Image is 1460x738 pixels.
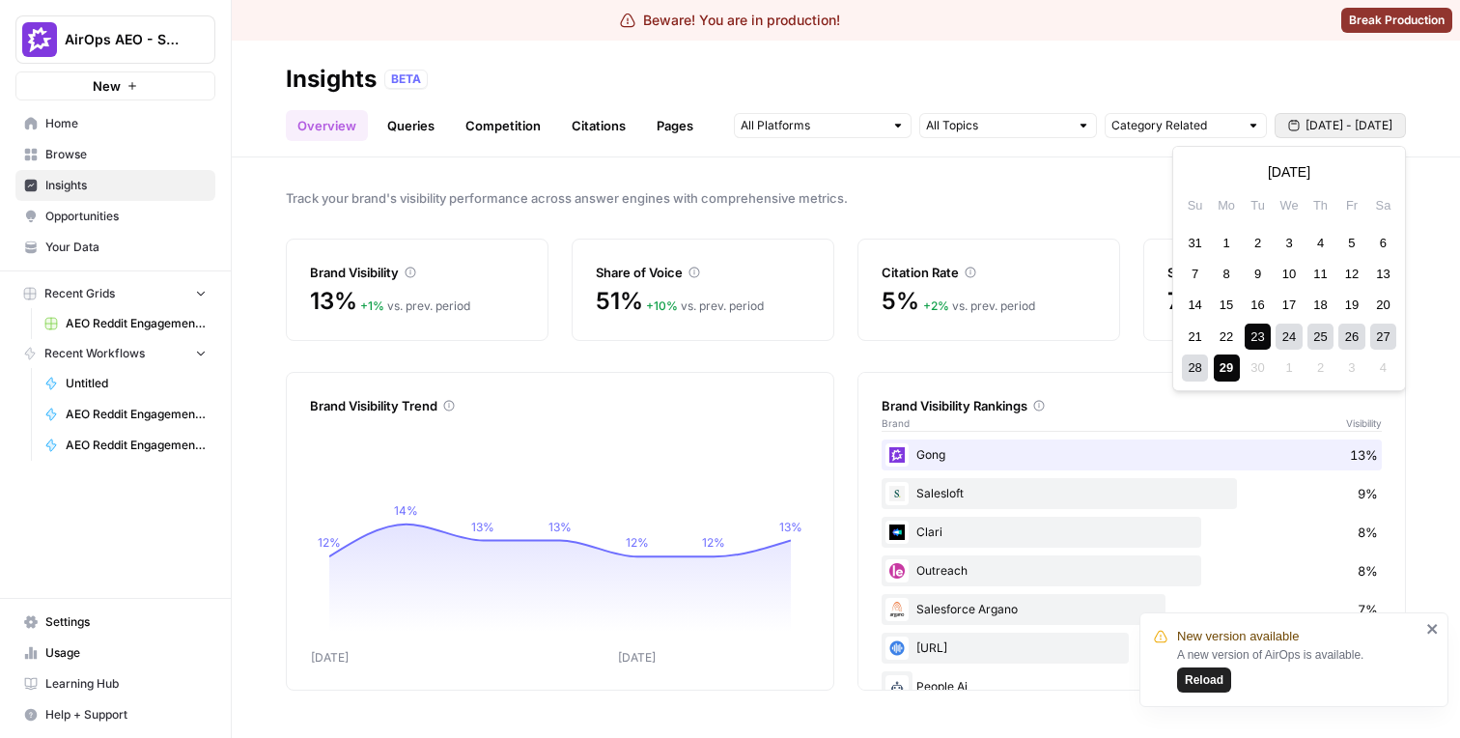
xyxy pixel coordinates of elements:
[885,443,909,467] img: w6cjb6u2gvpdnjw72qw8i2q5f3eb
[15,279,215,308] button: Recent Grids
[454,110,552,141] a: Competition
[1346,415,1382,431] span: Visibility
[45,644,207,662] span: Usage
[1370,261,1396,287] div: Choose Saturday, September 13th, 2025
[1245,230,1271,256] div: Choose Tuesday, September 2nd, 2025
[882,440,1382,470] div: Gong
[66,437,207,454] span: AEO Reddit Engagement - Fork
[45,675,207,693] span: Learning Hub
[1276,355,1302,381] div: Not available Wednesday, October 1st, 2025
[1214,292,1240,318] div: Choose Monday, September 15th, 2025
[1245,355,1271,381] div: Not available Tuesday, September 30th, 2025
[1179,227,1398,383] div: month 2025-09
[1370,292,1396,318] div: Choose Saturday, September 20th, 2025
[620,11,840,30] div: Beware! You are in production!
[1307,324,1334,350] div: Choose Thursday, September 25th, 2025
[885,675,909,698] img: m91aa644vh47mb0y152o0kapheco
[66,315,207,332] span: AEO Reddit Engagement (6)
[882,555,1382,586] div: Outreach
[286,188,1406,208] span: Track your brand's visibility performance across answer engines with comprehensive metrics.
[1307,192,1334,218] div: Th
[1349,12,1445,29] span: Break Production
[1426,621,1440,637] button: close
[882,286,919,317] span: 5%
[36,430,215,461] a: AEO Reddit Engagement - Fork
[1341,8,1452,33] button: Break Production
[471,520,494,534] tspan: 13%
[926,116,1069,135] input: All Topics
[1370,355,1396,381] div: Not available Saturday, October 4th, 2025
[618,650,656,665] tspan: [DATE]
[645,110,705,141] a: Pages
[1338,230,1364,256] div: Choose Friday, September 5th, 2025
[1370,192,1396,218] div: Sa
[1306,117,1392,134] span: [DATE] - [DATE]
[882,396,1382,415] div: Brand Visibility Rankings
[15,232,215,263] a: Your Data
[1358,484,1378,503] span: 9%
[885,482,909,505] img: vpq3xj2nnch2e2ivhsgwmf7hbkjf
[548,520,572,534] tspan: 13%
[923,298,949,313] span: + 2 %
[45,208,207,225] span: Opportunities
[596,286,642,317] span: 51%
[45,239,207,256] span: Your Data
[1182,292,1208,318] div: Choose Sunday, September 14th, 2025
[1338,355,1364,381] div: Not available Friday, October 3rd, 2025
[1182,355,1208,381] div: Choose Sunday, September 28th, 2025
[923,298,1035,315] div: vs. prev. period
[1370,230,1396,256] div: Choose Saturday, September 6th, 2025
[1245,324,1271,350] div: Choose Tuesday, September 23rd, 2025
[1358,561,1378,581] span: 8%
[1111,116,1239,135] input: Category Related
[310,396,810,415] div: Brand Visibility Trend
[360,298,384,313] span: + 1 %
[15,699,215,730] button: Help + Support
[15,71,215,100] button: New
[45,115,207,132] span: Home
[1370,324,1396,350] div: Choose Saturday, September 27th, 2025
[1245,292,1271,318] div: Choose Tuesday, September 16th, 2025
[882,415,910,431] span: Brand
[1350,445,1378,465] span: 13%
[22,22,57,57] img: AirOps AEO - Single Brand (Gong) Logo
[646,298,678,313] span: + 10 %
[1275,113,1406,138] button: [DATE] - [DATE]
[384,70,428,89] div: BETA
[560,110,637,141] a: Citations
[646,298,764,315] div: vs. prev. period
[1172,146,1406,391] div: [DATE] - [DATE]
[66,375,207,392] span: Untitled
[44,345,145,362] span: Recent Workflows
[882,263,1096,282] div: Citation Rate
[626,535,649,550] tspan: 12%
[1167,286,1195,317] span: 74
[882,478,1382,509] div: Salesloft
[15,339,215,368] button: Recent Workflows
[36,308,215,339] a: AEO Reddit Engagement (6)
[885,637,909,660] img: khqciriqz2uga3pxcoz8d1qji9pc
[15,170,215,201] a: Insights
[1276,324,1302,350] div: Choose Wednesday, September 24th, 2025
[1182,192,1208,218] div: Su
[702,535,725,550] tspan: 12%
[1182,261,1208,287] div: Choose Sunday, September 7th, 2025
[36,399,215,430] a: AEO Reddit Engagement - Fork
[885,598,909,621] img: e001jt87q6ctylcrzboubucy6uux
[1307,230,1334,256] div: Choose Thursday, September 4th, 2025
[882,594,1382,625] div: Salesforce Argano
[15,668,215,699] a: Learning Hub
[15,108,215,139] a: Home
[1358,523,1378,542] span: 8%
[45,613,207,631] span: Settings
[45,146,207,163] span: Browse
[15,607,215,638] a: Settings
[1338,324,1364,350] div: Choose Friday, September 26th, 2025
[1214,192,1240,218] div: Mo
[93,76,121,96] span: New
[1245,261,1271,287] div: Choose Tuesday, September 9th, 2025
[1338,192,1364,218] div: Fr
[1185,671,1223,689] span: Reload
[1182,230,1208,256] div: Choose Sunday, August 31st, 2025
[310,263,524,282] div: Brand Visibility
